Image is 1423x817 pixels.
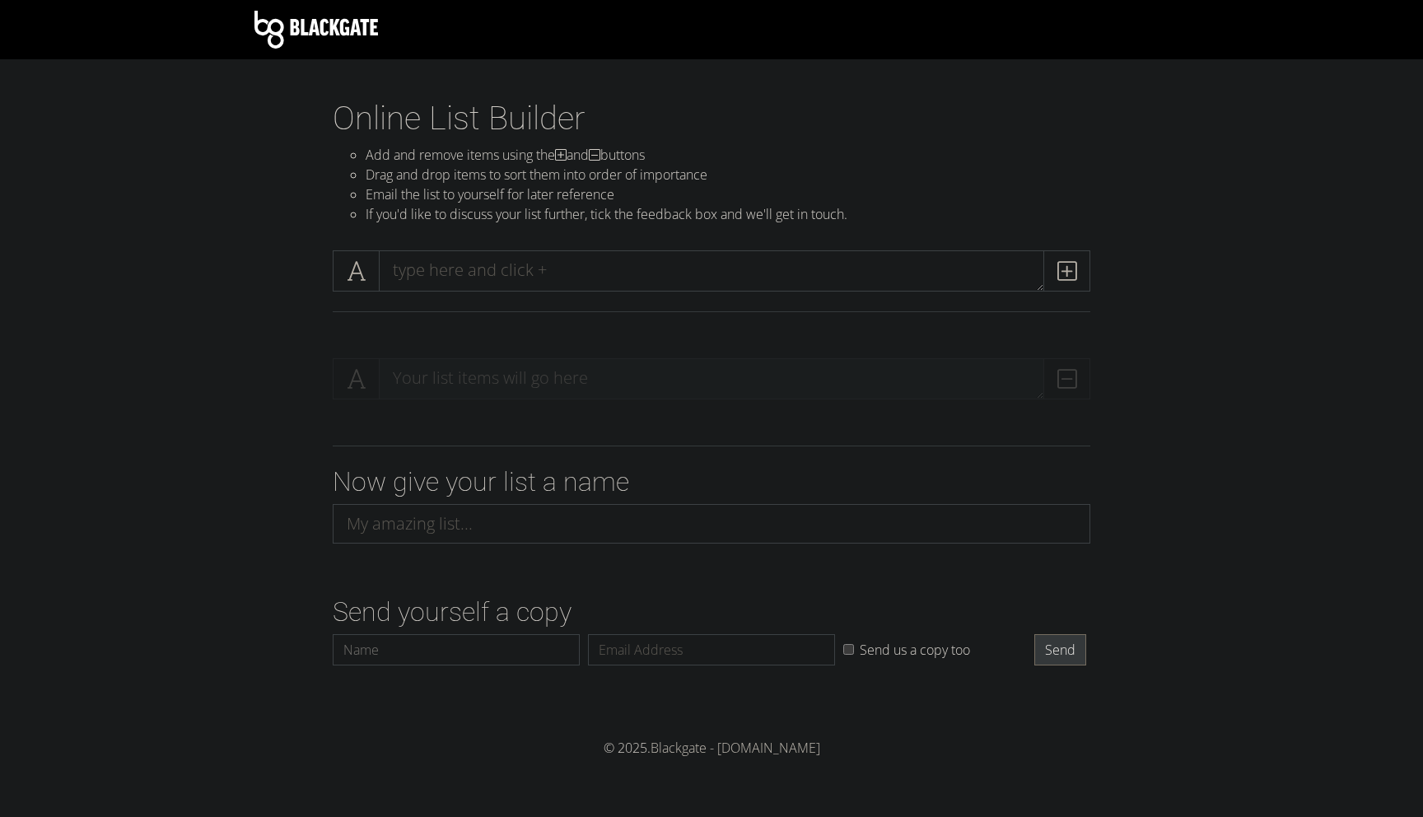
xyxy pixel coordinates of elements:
[651,739,820,757] a: Blackgate - [DOMAIN_NAME]
[333,634,580,665] input: Name
[366,184,1090,204] li: Email the list to yourself for later reference
[366,145,1090,165] li: Add and remove items using the and buttons
[333,99,1090,138] h1: Online List Builder
[366,204,1090,224] li: If you'd like to discuss your list further, tick the feedback box and we'll get in touch.
[333,466,1090,497] h2: Now give your list a name
[588,634,835,665] input: Email Address
[254,738,1169,758] div: © 2025.
[1034,634,1086,665] input: Send
[860,640,970,660] label: Send us a copy too
[333,596,1090,628] h2: Send yourself a copy
[366,165,1090,184] li: Drag and drop items to sort them into order of importance
[254,11,378,49] img: Blackgate
[333,504,1090,544] input: My amazing list...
